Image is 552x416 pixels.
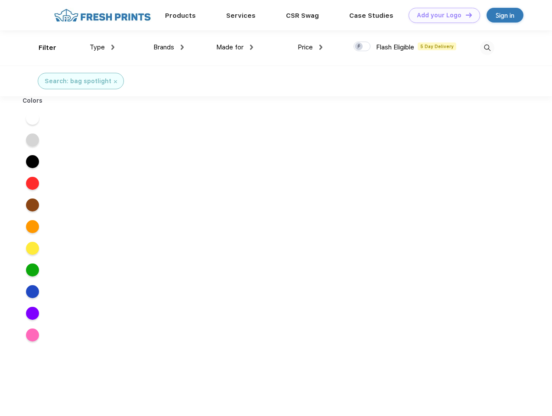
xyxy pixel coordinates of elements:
[52,8,153,23] img: fo%20logo%202.webp
[39,43,56,53] div: Filter
[216,43,244,51] span: Made for
[487,8,523,23] a: Sign in
[250,45,253,50] img: dropdown.png
[45,77,111,86] div: Search: bag spotlight
[90,43,105,51] span: Type
[466,13,472,17] img: DT
[417,12,461,19] div: Add your Logo
[319,45,322,50] img: dropdown.png
[376,43,414,51] span: Flash Eligible
[153,43,174,51] span: Brands
[480,41,494,55] img: desktop_search.svg
[418,42,456,50] span: 5 Day Delivery
[111,45,114,50] img: dropdown.png
[496,10,514,20] div: Sign in
[298,43,313,51] span: Price
[114,80,117,83] img: filter_cancel.svg
[16,96,49,105] div: Colors
[181,45,184,50] img: dropdown.png
[165,12,196,19] a: Products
